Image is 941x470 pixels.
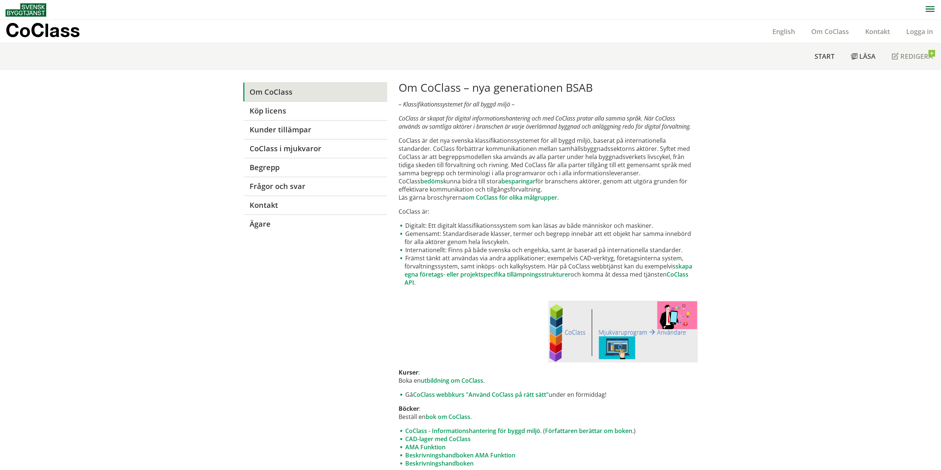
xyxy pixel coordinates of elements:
a: Författaren berättar om boken [545,427,632,435]
li: Gå under en förmiddag! [399,390,698,399]
img: CoClasslegohink-mjukvara-anvndare.JPG [548,301,698,362]
em: CoClass är skapat för digital informationshantering och med CoClass pratar alla samma språk. När ... [399,114,691,131]
p: : Boka en . [399,368,698,385]
p: CoClass är det nya svenska klassifikationssystemet för all byggd miljö, baserat på internationell... [399,136,698,202]
a: Om CoClass [243,82,387,101]
a: CoClass i mjukvaror [243,139,387,158]
a: Om CoClass [803,27,857,36]
strong: Böcker [399,405,419,413]
li: Gemensamt: Standardiserade klasser, termer och begrepp innebär att ett objekt har samma innebörd ... [399,230,698,246]
a: Köp licens [243,101,387,120]
a: Logga in [898,27,941,36]
em: – Klassifikationssystemet för all byggd miljö – [399,100,515,108]
a: CAD-lager med CoClass [405,435,471,443]
a: bok om CoClass [426,413,470,421]
span: Start [815,52,835,61]
li: Digitalt: Ett digitalt klassifikationssystem som kan läsas av både människor och maskiner. [399,222,698,230]
h1: Om CoClass – nya generationen BSAB [399,81,698,94]
a: om CoClass för olika målgrupper [465,193,557,202]
a: AMA Funktion [405,443,446,451]
p: : Beställ en . [399,405,698,421]
a: Ägare [243,214,387,233]
a: English [764,27,803,36]
a: besparingar [501,177,535,185]
a: CoClass [6,20,96,43]
li: Främst tänkt att användas via andra applikationer; exempelvis CAD-verktyg, företagsinterna system... [399,254,698,287]
a: Beskrivningshandboken AMA Funktion [405,451,515,459]
li: Internationellt: Finns på både svenska och engelska, samt är baserad på internationella standarder. [399,246,698,254]
a: CoClass - Informationshantering för byggd miljö [405,427,540,435]
a: Begrepp [243,158,387,177]
a: utbildning om CoClass [421,376,483,385]
p: CoClass är: [399,207,698,216]
a: skapa egna företags- eller projektspecifika tillämpningsstrukturer [405,262,692,278]
a: Kunder tillämpar [243,120,387,139]
a: Läs mer om CoClass i mjukvaror [548,301,698,362]
a: Beskrivningshandboken [405,459,474,467]
a: CoClass API [405,270,688,287]
img: Svensk Byggtjänst [6,3,46,17]
li: . ( .) [399,427,698,435]
a: Kontakt [243,196,387,214]
strong: Kurser [399,368,418,376]
p: CoClass [6,26,80,34]
a: Läsa [843,43,884,69]
a: Start [806,43,843,69]
a: Frågor och svar [243,177,387,196]
a: bedöms [420,177,443,185]
a: Kontakt [857,27,898,36]
span: Läsa [859,52,876,61]
a: CoClass webbkurs "Använd CoClass på rätt sätt" [413,390,549,399]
